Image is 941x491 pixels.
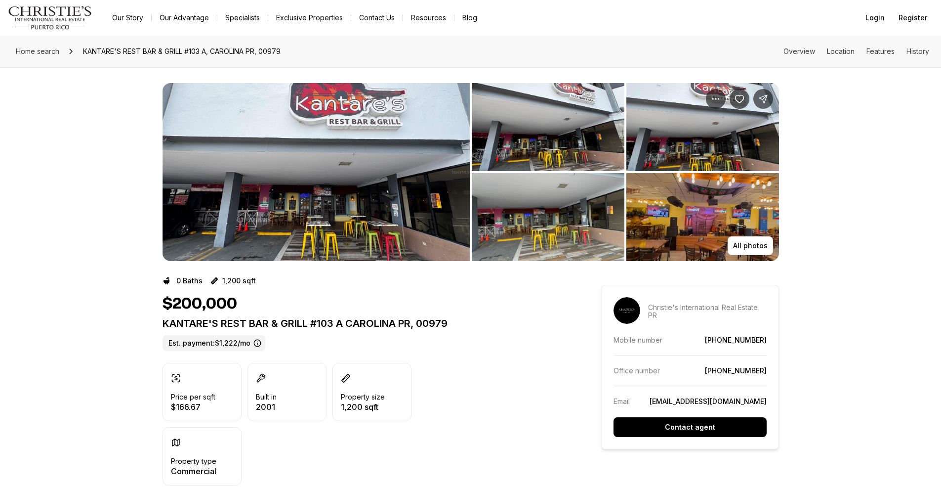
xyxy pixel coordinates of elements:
[8,6,92,30] img: logo
[614,366,660,375] p: Office number
[222,277,256,285] p: 1,200 sqft
[626,173,779,261] button: View image gallery
[648,304,767,319] p: Christie's International Real Estate PR
[163,317,566,329] p: KANTARE'S REST BAR & GRILL #103 A CAROLINA PR, 00979
[163,295,237,313] h1: $200,000
[163,83,779,261] div: Listing Photos
[472,173,624,261] button: View image gallery
[665,423,715,431] p: Contact agent
[351,11,403,25] button: Contact Us
[906,47,929,55] a: Skip to: History
[626,83,779,171] button: View image gallery
[104,11,151,25] a: Our Story
[256,393,277,401] p: Built in
[730,89,749,109] button: Save Property: KANTARE'S REST BAR & GRILL #103 A
[783,47,815,55] a: Skip to: Overview
[403,11,454,25] a: Resources
[217,11,268,25] a: Specialists
[733,242,768,250] p: All photos
[472,83,779,261] li: 2 of 10
[472,83,624,171] button: View image gallery
[163,83,470,261] li: 1 of 10
[16,47,59,55] span: Home search
[705,366,767,375] a: [PHONE_NUMBER]
[614,336,662,344] p: Mobile number
[706,89,726,109] button: Property options
[152,11,217,25] a: Our Advantage
[163,335,265,351] label: Est. payment: $1,222/mo
[614,417,767,437] button: Contact agent
[171,393,215,401] p: Price per sqft
[268,11,351,25] a: Exclusive Properties
[728,236,773,255] button: All photos
[705,336,767,344] a: [PHONE_NUMBER]
[171,403,215,411] p: $166.67
[859,8,891,28] button: Login
[176,277,203,285] p: 0 Baths
[341,403,385,411] p: 1,200 sqft
[827,47,855,55] a: Skip to: Location
[865,14,885,22] span: Login
[171,457,216,465] p: Property type
[783,47,929,55] nav: Page section menu
[866,47,895,55] a: Skip to: Features
[79,44,285,59] span: KANTARE'S REST BAR & GRILL #103 A, CAROLINA PR, 00979
[163,83,470,261] button: View image gallery
[614,397,630,405] p: Email
[893,8,933,28] button: Register
[454,11,485,25] a: Blog
[753,89,773,109] button: Share Property: KANTARE'S REST BAR & GRILL #103 A
[171,467,216,475] p: Commercial
[341,393,385,401] p: Property size
[899,14,927,22] span: Register
[256,403,277,411] p: 2001
[12,44,63,59] a: Home search
[650,397,767,405] a: [EMAIL_ADDRESS][DOMAIN_NAME]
